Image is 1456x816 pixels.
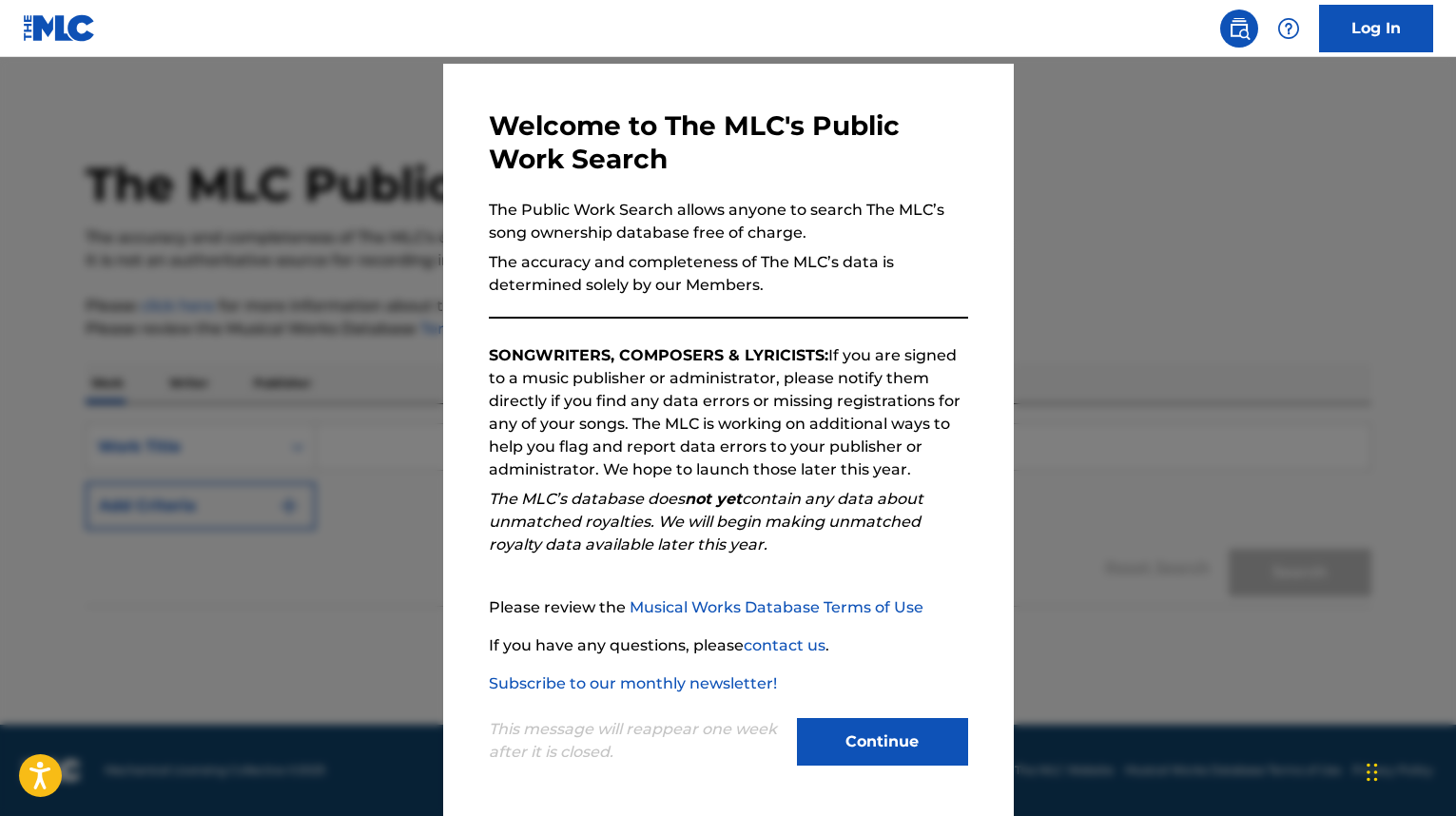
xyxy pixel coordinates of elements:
[489,251,968,297] p: The accuracy and completeness of The MLC’s data is determined solely by our Members.
[1319,5,1433,52] a: Log In
[23,14,96,42] img: MLC Logo
[685,490,742,508] strong: not yet
[1228,17,1251,40] img: search
[489,490,923,554] em: The MLC’s database does contain any data about unmatched royalties. We will begin making unmatche...
[489,674,777,692] a: Subscribe to our monthly newsletter!
[1277,17,1300,40] img: help
[1270,10,1308,48] div: Help
[1367,744,1378,801] div: Drag
[489,718,786,764] p: This message will reappear one week after it is closed.
[489,346,828,364] strong: SONGWRITERS, COMPOSERS & LYRICISTS:
[797,718,968,766] button: Continue
[1361,725,1456,816] iframe: Chat Widget
[489,634,968,657] p: If you have any questions, please .
[744,636,825,654] a: contact us
[489,109,968,176] h3: Welcome to The MLC's Public Work Search
[630,598,923,616] a: Musical Works Database Terms of Use
[489,344,968,481] p: If you are signed to a music publisher or administrator, please notify them directly if you find ...
[489,199,968,244] p: The Public Work Search allows anyone to search The MLC’s song ownership database free of charge.
[1220,10,1258,48] a: Public Search
[489,596,968,619] p: Please review the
